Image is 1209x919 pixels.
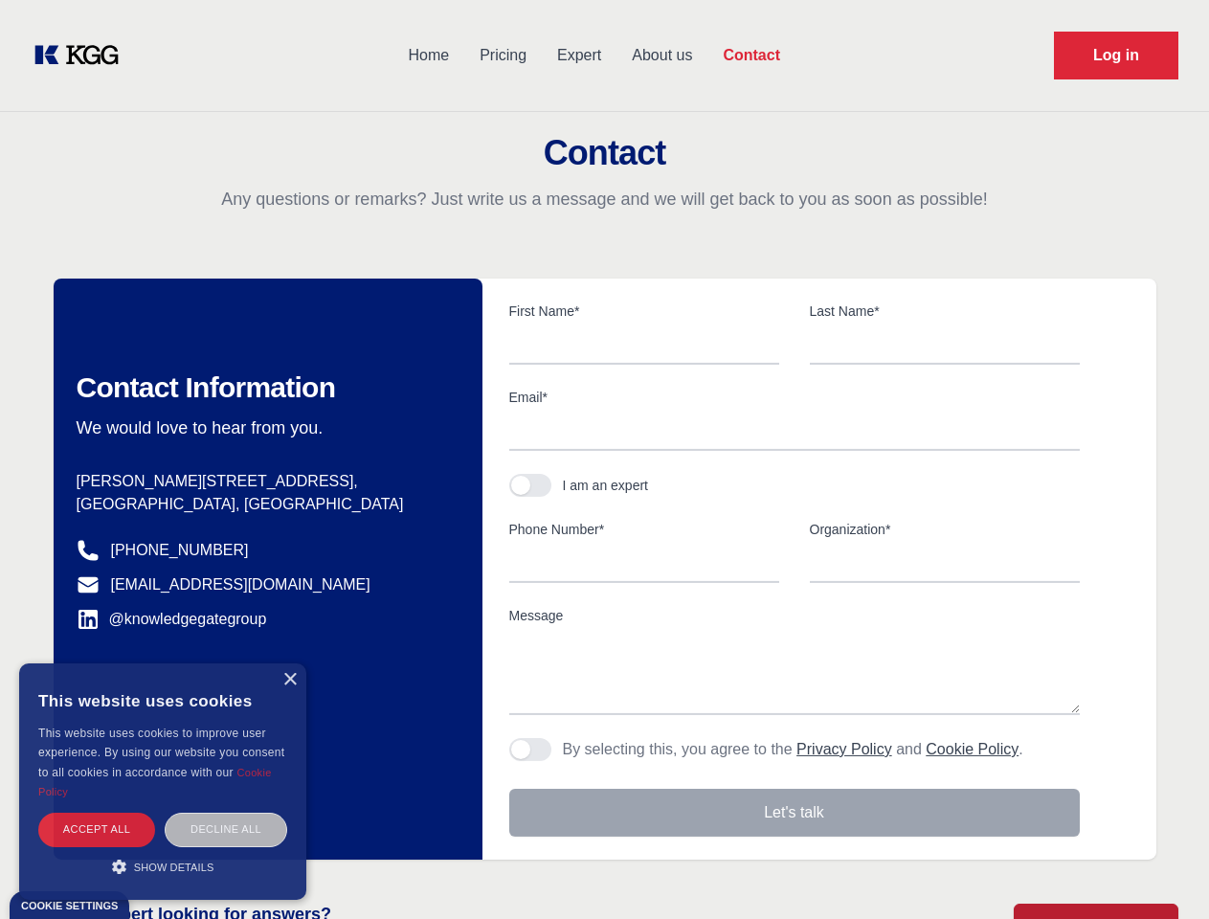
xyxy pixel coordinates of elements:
[23,188,1186,211] p: Any questions or remarks? Just write us a message and we will get back to you as soon as possible!
[111,539,249,562] a: [PHONE_NUMBER]
[509,789,1080,837] button: Let's talk
[542,31,616,80] a: Expert
[38,767,272,797] a: Cookie Policy
[23,134,1186,172] h2: Contact
[509,606,1080,625] label: Message
[38,813,155,846] div: Accept all
[464,31,542,80] a: Pricing
[77,370,452,405] h2: Contact Information
[509,520,779,539] label: Phone Number*
[77,470,452,493] p: [PERSON_NAME][STREET_ADDRESS],
[509,302,779,321] label: First Name*
[31,40,134,71] a: KOL Knowledge Platform: Talk to Key External Experts (KEE)
[38,857,287,876] div: Show details
[810,520,1080,539] label: Organization*
[134,862,214,873] span: Show details
[111,573,370,596] a: [EMAIL_ADDRESS][DOMAIN_NAME]
[77,608,267,631] a: @knowledgegategroup
[21,901,118,911] div: Cookie settings
[796,741,892,757] a: Privacy Policy
[563,476,649,495] div: I am an expert
[77,493,452,516] p: [GEOGRAPHIC_DATA], [GEOGRAPHIC_DATA]
[38,678,287,724] div: This website uses cookies
[616,31,707,80] a: About us
[707,31,795,80] a: Contact
[1113,827,1209,919] iframe: Chat Widget
[392,31,464,80] a: Home
[810,302,1080,321] label: Last Name*
[926,741,1019,757] a: Cookie Policy
[165,813,287,846] div: Decline all
[282,673,297,687] div: Close
[77,416,452,439] p: We would love to hear from you.
[1054,32,1178,79] a: Request Demo
[38,727,284,779] span: This website uses cookies to improve user experience. By using our website you consent to all coo...
[563,738,1023,761] p: By selecting this, you agree to the and .
[509,388,1080,407] label: Email*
